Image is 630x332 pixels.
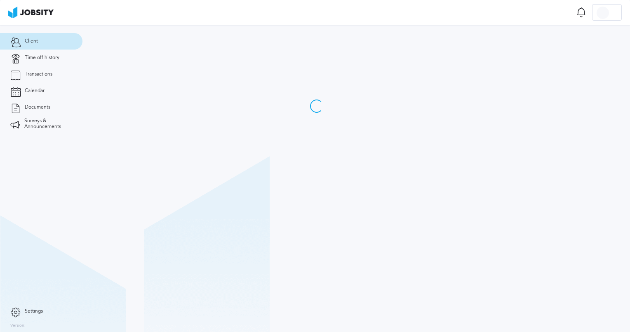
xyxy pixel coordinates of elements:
span: Client [25,38,38,44]
span: Settings [25,308,43,314]
span: Documents [25,104,50,110]
img: ab4bad089aa723f57921c736e9817d99.png [8,7,54,18]
label: Version: [10,323,26,328]
span: Transactions [25,71,52,77]
span: Surveys & Announcements [24,118,72,130]
span: Time off history [25,55,59,61]
span: Calendar [25,88,45,94]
